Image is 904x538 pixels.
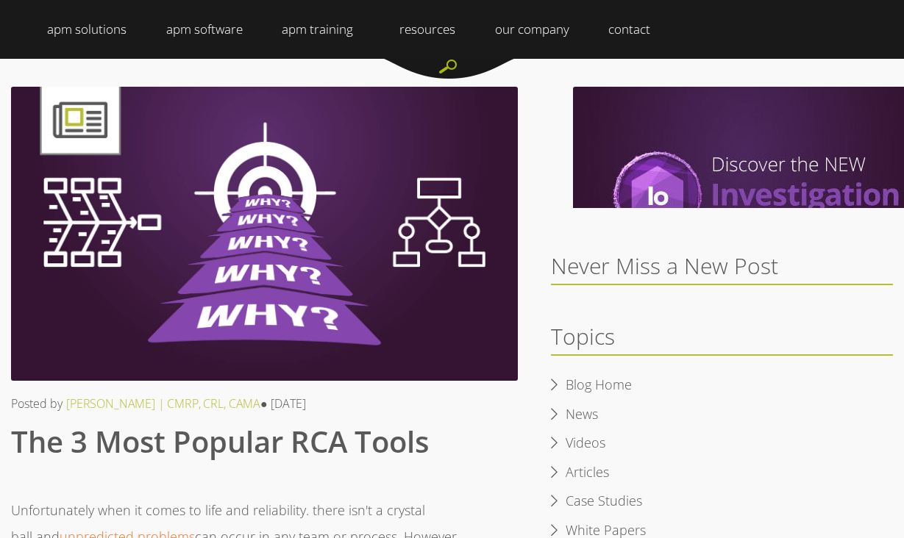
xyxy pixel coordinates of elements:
a: Case Studies [551,490,657,512]
a: Videos [551,432,620,454]
a: Blog Home [551,374,647,396]
a: Articles [551,462,624,484]
span: The 3 Most Popular RCA Tools [11,421,429,462]
span: Posted by [11,395,63,412]
a: News [551,403,613,426]
span: Never Miss a New Post [551,251,778,281]
a: [PERSON_NAME] | CMRP, CRL, CAMA [66,395,260,412]
span: Topics [551,321,615,351]
span: ● [DATE] [260,395,306,412]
